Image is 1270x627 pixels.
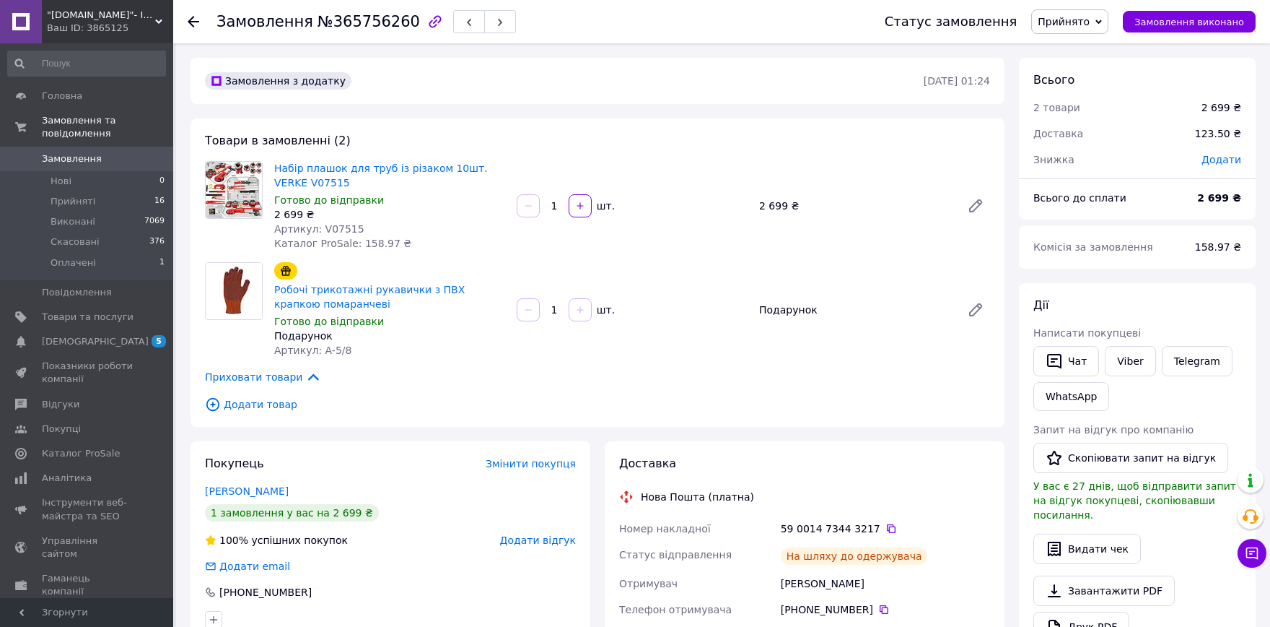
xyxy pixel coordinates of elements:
span: Замовлення [42,152,102,165]
span: Прийняті [51,195,95,208]
a: Завантажити PDF [1033,576,1175,606]
span: Додати товар [205,397,990,412]
span: Інструменти веб-майстра та SEO [42,496,133,522]
span: Готово до відправки [274,194,384,206]
span: 100% [219,535,248,546]
button: Замовлення виконано [1123,11,1256,33]
div: На шляху до одержувача [781,548,928,565]
span: Доставка [619,457,676,470]
a: [PERSON_NAME] [205,485,289,497]
span: Написати покупцеві [1033,327,1141,339]
div: Подарунок [274,329,505,343]
span: №365756260 [317,13,420,30]
span: Нові [51,175,71,188]
button: Чат [1033,346,1099,376]
a: Набір плашок для труб із різаком 10шт. VERKE V07515 [274,163,488,189]
span: 376 [149,235,165,248]
div: 2 699 ₴ [274,207,505,222]
span: Покупці [42,423,81,436]
span: 0 [159,175,165,188]
span: Номер накладної [619,523,711,535]
span: Доставка [1033,128,1083,139]
a: Робочі трикотажні рукавички з ПВХ крапкою помаранчеві [274,284,465,310]
div: 2 699 ₴ [1201,100,1241,115]
b: 2 699 ₴ [1197,192,1241,204]
span: 158.97 ₴ [1195,241,1241,253]
span: Замовлення та повідомлення [42,114,173,140]
div: 59 0014 7344 3217 [781,522,990,536]
span: Дії [1033,298,1048,312]
span: Скасовані [51,235,100,248]
div: [PHONE_NUMBER] [218,585,313,600]
span: 7069 [144,215,165,228]
div: 2 699 ₴ [753,196,955,216]
span: Гаманець компанії [42,572,133,598]
span: Повідомлення [42,286,112,299]
span: Запит на відгук про компанію [1033,424,1194,436]
div: Подарунок [753,300,955,320]
span: Всього до сплати [1033,192,1126,204]
div: Нова Пошта (платна) [637,490,758,504]
span: Знижка [1033,154,1074,165]
span: Приховати товари [205,369,321,385]
span: Покупець [205,457,264,470]
div: Ваш ID: 3865125 [47,22,173,35]
span: Телефон отримувача [619,604,732,615]
span: Товари в замовленні (2) [205,134,351,147]
div: успішних покупок [205,533,348,548]
span: Аналітика [42,472,92,485]
div: 1 замовлення у вас на 2 699 ₴ [205,504,379,522]
span: Відгуки [42,398,79,411]
span: Замовлення виконано [1134,17,1244,27]
span: Прийнято [1038,16,1090,27]
div: 123.50 ₴ [1186,118,1250,150]
span: Замовлення [216,13,313,30]
span: Товари та послуги [42,311,133,324]
div: [PERSON_NAME] [778,571,993,597]
span: Всього [1033,73,1074,87]
a: WhatsApp [1033,382,1109,411]
input: Пошук [7,51,166,77]
span: Головна [42,90,82,103]
a: Viber [1105,346,1155,376]
span: Виконані [51,215,95,228]
time: [DATE] 01:24 [924,75,990,87]
img: Робочі трикотажні рукавички з ПВХ крапкою помаранчеві [206,263,262,319]
span: Отримувач [619,578,678,589]
a: Редагувати [961,191,990,220]
button: Чат з покупцем [1238,539,1266,568]
div: Замовлення з додатку [205,72,351,90]
span: Змінити покупця [486,458,576,470]
span: 2 товари [1033,102,1080,113]
div: Додати email [203,559,292,574]
button: Видати чек [1033,534,1141,564]
span: 16 [154,195,165,208]
span: "electro-diller24.com.ua"- Інтернет-магазин [47,9,155,22]
button: Скопіювати запит на відгук [1033,443,1228,473]
span: Артикул: A-5/8 [274,345,351,356]
span: Готово до відправки [274,316,384,327]
div: Додати email [218,559,292,574]
span: Управління сайтом [42,535,133,561]
span: Додати відгук [500,535,576,546]
div: шт. [593,199,616,213]
div: [PHONE_NUMBER] [781,602,990,617]
img: Набір плашок для труб із різаком 10шт. VERKE V07515 [206,162,262,218]
div: шт. [593,303,616,317]
span: У вас є 27 днів, щоб відправити запит на відгук покупцеві, скопіювавши посилання. [1033,480,1236,521]
span: 1 [159,256,165,269]
span: Каталог ProSale: 158.97 ₴ [274,238,411,249]
span: [DEMOGRAPHIC_DATA] [42,335,149,348]
span: Статус відправлення [619,549,732,561]
a: Telegram [1162,346,1232,376]
span: Оплачені [51,256,96,269]
span: Показники роботи компанії [42,360,133,386]
div: Повернутися назад [188,14,199,29]
span: Комісія за замовлення [1033,241,1153,253]
span: Артикул: V07515 [274,223,364,235]
span: 5 [152,335,166,347]
div: Статус замовлення [885,14,1017,29]
a: Редагувати [961,295,990,324]
span: Каталог ProSale [42,447,120,460]
span: Додати [1201,154,1241,165]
